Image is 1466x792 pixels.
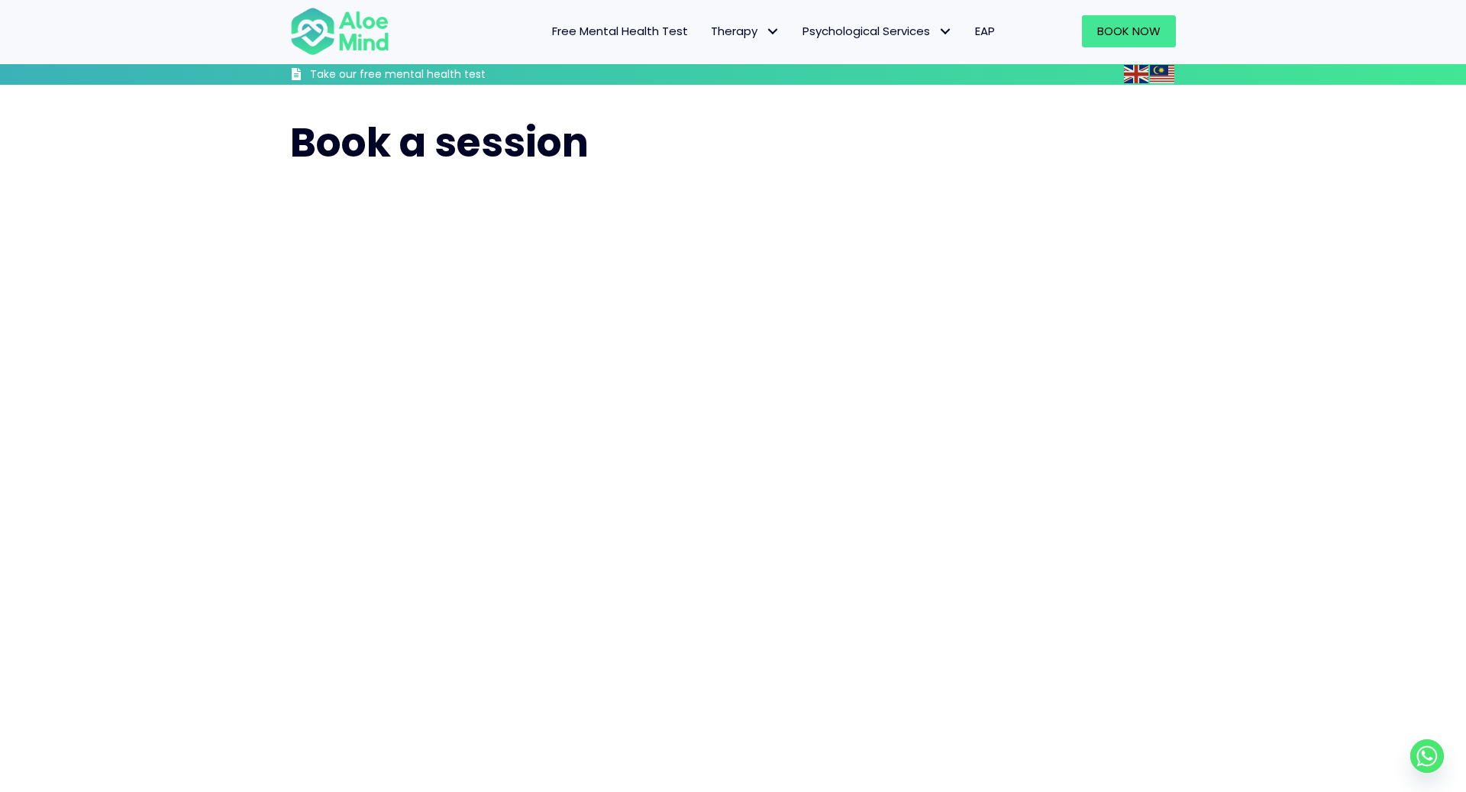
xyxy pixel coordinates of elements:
[552,23,688,39] span: Free Mental Health Test
[1097,23,1161,39] span: Book Now
[290,67,567,85] a: Take our free mental health test
[290,115,589,170] span: Book a session
[310,67,567,82] h3: Take our free mental health test
[1410,739,1444,773] a: Whatsapp
[1082,15,1176,47] a: Book Now
[541,15,699,47] a: Free Mental Health Test
[711,23,780,39] span: Therapy
[1150,65,1176,82] a: Malay
[964,15,1006,47] a: EAP
[290,6,389,57] img: Aloe mind Logo
[934,21,956,43] span: Psychological Services: submenu
[791,15,964,47] a: Psychological ServicesPsychological Services: submenu
[1124,65,1150,82] a: English
[802,23,952,39] span: Psychological Services
[1150,65,1174,83] img: ms
[699,15,791,47] a: TherapyTherapy: submenu
[761,21,783,43] span: Therapy: submenu
[975,23,995,39] span: EAP
[409,15,1006,47] nav: Menu
[1124,65,1148,83] img: en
